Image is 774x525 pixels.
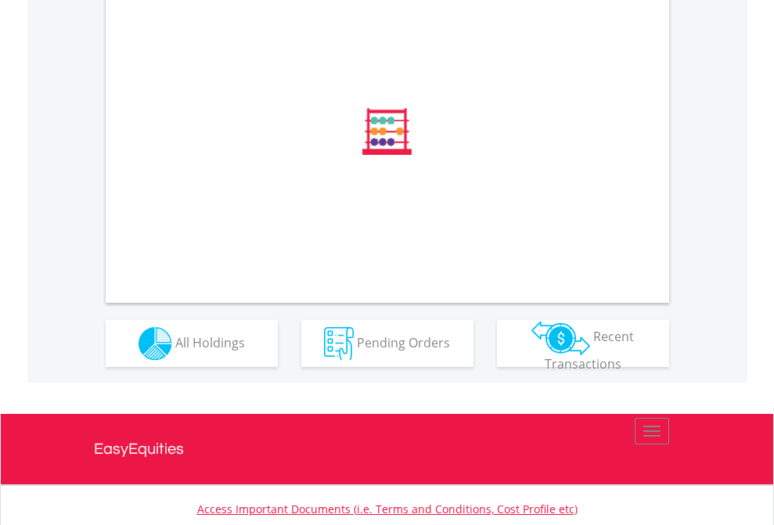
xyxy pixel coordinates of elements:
[175,333,245,351] span: All Holdings
[106,320,278,367] button: All Holdings
[324,327,354,361] img: pending_instructions-wht.png
[139,327,172,361] img: holdings-wht.png
[94,414,681,484] a: EasyEquities
[531,321,590,355] img: transactions-zar-wht.png
[357,333,450,351] span: Pending Orders
[301,320,473,367] button: Pending Orders
[197,502,578,516] a: Access Important Documents (i.e. Terms and Conditions, Cost Profile etc)
[497,320,669,367] button: Recent Transactions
